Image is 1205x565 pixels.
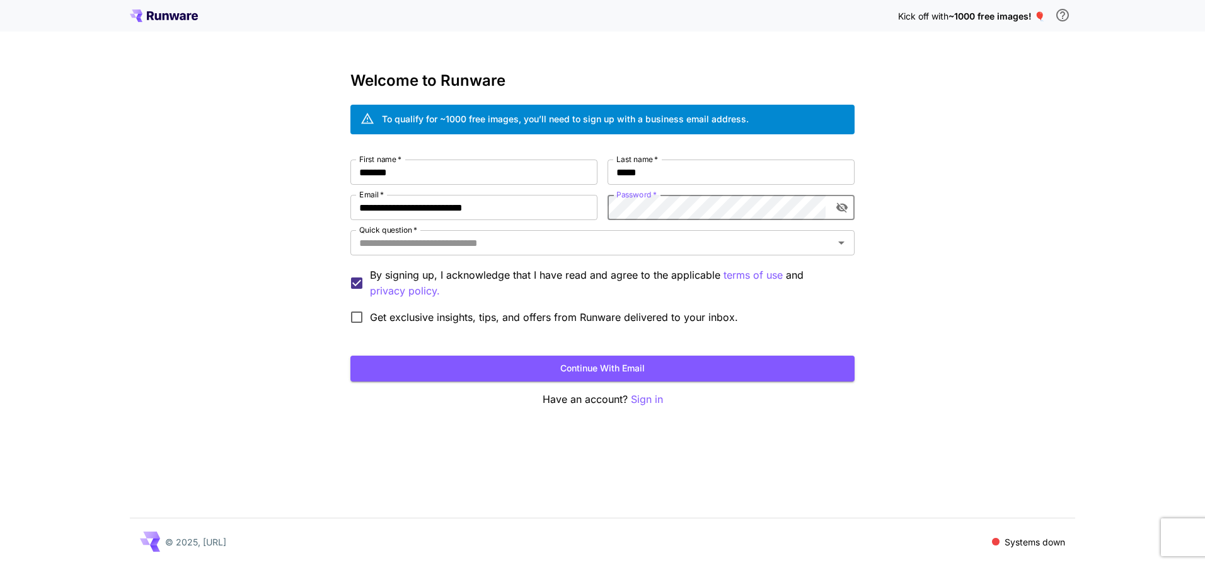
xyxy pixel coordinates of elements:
[370,267,845,299] p: By signing up, I acknowledge that I have read and agree to the applicable and
[382,112,749,125] div: To qualify for ~1000 free images, you’ll need to sign up with a business email address.
[350,356,855,382] button: Continue with email
[724,267,783,283] button: By signing up, I acknowledge that I have read and agree to the applicable and privacy policy.
[616,154,658,165] label: Last name
[359,154,401,165] label: First name
[831,196,853,219] button: toggle password visibility
[370,310,738,325] span: Get exclusive insights, tips, and offers from Runware delivered to your inbox.
[359,224,417,235] label: Quick question
[724,267,783,283] p: terms of use
[1005,535,1065,549] p: Systems down
[350,392,855,407] p: Have an account?
[1050,3,1075,28] button: In order to qualify for free credit, you need to sign up with a business email address and click ...
[370,283,440,299] p: privacy policy.
[165,535,226,549] p: © 2025, [URL]
[616,189,657,200] label: Password
[631,392,663,407] button: Sign in
[898,11,948,21] span: Kick off with
[948,11,1045,21] span: ~1000 free images! 🎈
[350,72,855,90] h3: Welcome to Runware
[370,283,440,299] button: By signing up, I acknowledge that I have read and agree to the applicable terms of use and
[833,234,850,252] button: Open
[359,189,384,200] label: Email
